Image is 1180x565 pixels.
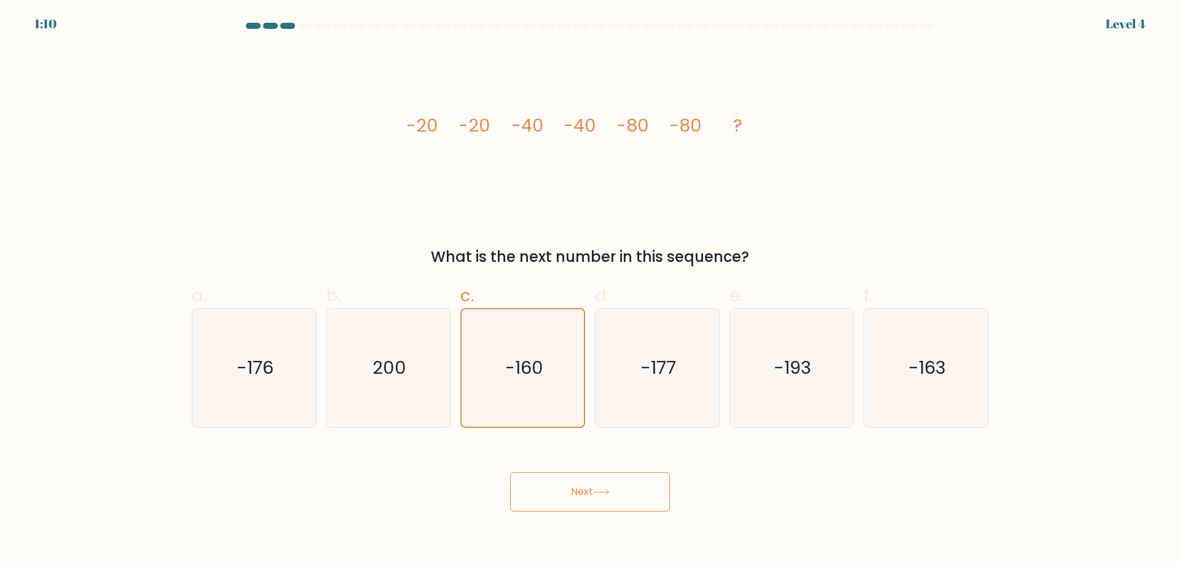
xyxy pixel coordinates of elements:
tspan: -40 [511,113,543,138]
tspan: -20 [458,113,490,138]
tspan: -80 [669,113,701,138]
div: Level 4 [1106,15,1146,33]
button: Next [510,472,670,512]
text: -177 [640,355,676,380]
tspan: -20 [406,113,438,138]
span: f. [863,283,872,307]
span: d. [595,283,610,307]
tspan: ? [733,113,742,138]
text: -160 [505,355,543,380]
tspan: -40 [564,113,596,138]
span: a. [192,283,206,307]
text: -193 [774,355,811,380]
text: -163 [908,355,946,380]
div: 1:10 [34,15,57,33]
text: -176 [237,355,273,380]
span: e. [730,283,743,307]
span: c. [460,283,474,307]
span: b. [326,283,341,307]
text: 200 [372,355,406,380]
tspan: -80 [616,113,648,138]
div: What is the next number in this sequence? [199,246,981,268]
